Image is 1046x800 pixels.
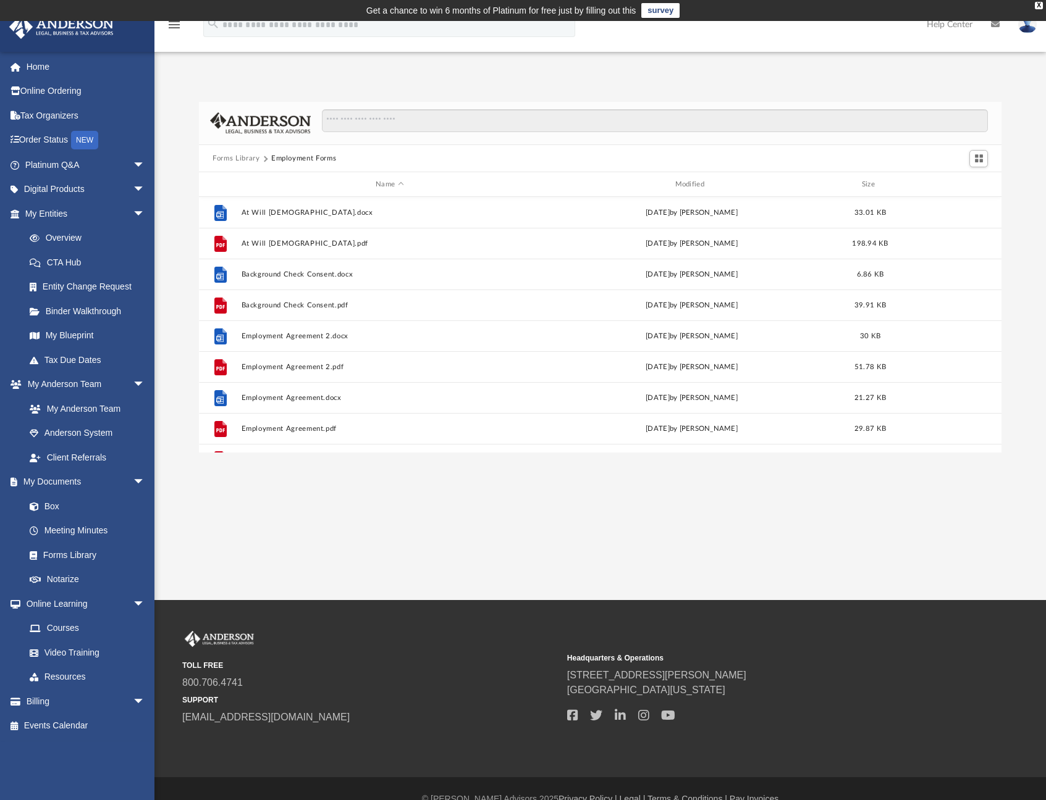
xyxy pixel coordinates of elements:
[6,15,117,39] img: Anderson Advisors Platinum Portal
[133,177,158,202] span: arrow_drop_down
[205,179,235,190] div: id
[17,421,158,446] a: Anderson System
[544,269,840,280] div: [DATE] by [PERSON_NAME]
[182,660,559,671] small: TOLL FREE
[544,238,840,249] div: [DATE] by [PERSON_NAME]
[9,201,164,226] a: My Entitiesarrow_drop_down
[9,372,158,397] a: My Anderson Teamarrow_drop_down
[242,394,538,402] button: Employment Agreement.docx
[133,591,158,617] span: arrow_drop_down
[17,323,158,348] a: My Blueprint
[17,640,151,665] a: Video Training
[17,275,164,299] a: Entity Change Request
[133,152,158,178] span: arrow_drop_down
[271,153,336,164] button: Employment Forms
[17,445,158,470] a: Client Referrals
[242,209,538,217] button: At Will [DEMOGRAPHIC_DATA].docx
[366,3,636,18] div: Get a chance to win 6 months of Platinum for free just by filling out this
[567,670,746,680] a: [STREET_ADDRESS][PERSON_NAME]
[133,372,158,398] span: arrow_drop_down
[9,79,164,104] a: Online Ordering
[9,470,158,494] a: My Documentsarrow_drop_down
[860,333,880,340] span: 30 KB
[17,543,151,567] a: Forms Library
[242,240,538,248] button: At Will [DEMOGRAPHIC_DATA].pdf
[9,714,164,738] a: Events Calendar
[567,685,725,695] a: [GEOGRAPHIC_DATA][US_STATE]
[854,425,886,432] span: 29.87 KB
[242,332,538,340] button: Employment Agreement 2.docx
[846,179,895,190] div: Size
[857,271,884,278] span: 6.86 KB
[133,201,158,227] span: arrow_drop_down
[544,362,840,373] div: [DATE] by [PERSON_NAME]
[9,177,164,202] a: Digital Productsarrow_drop_down
[242,363,538,371] button: Employment Agreement 2.pdf
[17,299,164,323] a: Binder Walkthrough
[182,677,243,688] a: 800.706.4741
[544,393,840,404] div: [DATE] by [PERSON_NAME]
[969,150,988,167] button: Switch to Grid View
[852,240,888,247] span: 198.94 KB
[544,300,840,311] div: [DATE] by [PERSON_NAME]
[17,226,164,251] a: Overview
[17,348,164,372] a: Tax Due Dates
[9,591,158,616] a: Online Learningarrow_drop_down
[182,694,559,706] small: SUPPORT
[199,197,1002,452] div: grid
[17,494,151,519] a: Box
[543,179,840,190] div: Modified
[17,519,158,543] a: Meeting Minutes
[544,207,840,219] div: [DATE] by [PERSON_NAME]
[182,712,350,722] a: [EMAIL_ADDRESS][DOMAIN_NAME]
[133,689,158,714] span: arrow_drop_down
[854,394,886,401] span: 21.27 KB
[900,179,987,190] div: id
[71,131,98,149] div: NEW
[567,652,943,664] small: Headquarters & Operations
[242,301,538,309] button: Background Check Consent.pdf
[167,17,182,32] i: menu
[854,364,886,370] span: 51.78 KB
[9,54,164,79] a: Home
[9,128,164,153] a: Order StatusNEW
[17,616,158,641] a: Courses
[1035,2,1043,9] div: close
[17,396,151,421] a: My Anderson Team
[206,17,220,30] i: search
[133,470,158,495] span: arrow_drop_down
[242,425,538,433] button: Employment Agreement.pdf
[17,250,164,275] a: CTA Hub
[182,631,256,647] img: Anderson Advisors Platinum Portal
[167,23,182,32] a: menu
[9,152,164,177] a: Platinum Q&Aarrow_drop_down
[544,423,840,435] div: [DATE] by [PERSON_NAME]
[854,209,886,216] span: 33.01 KB
[241,179,538,190] div: Name
[854,302,886,309] span: 39.91 KB
[17,567,158,592] a: Notarize
[544,331,840,342] div: [DATE] by [PERSON_NAME]
[213,153,259,164] button: Forms Library
[17,665,158,690] a: Resources
[641,3,680,18] a: survey
[9,103,164,128] a: Tax Organizers
[242,270,538,278] button: Background Check Consent.docx
[322,109,988,133] input: Search files and folders
[9,689,164,714] a: Billingarrow_drop_down
[1018,15,1037,33] img: User Pic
